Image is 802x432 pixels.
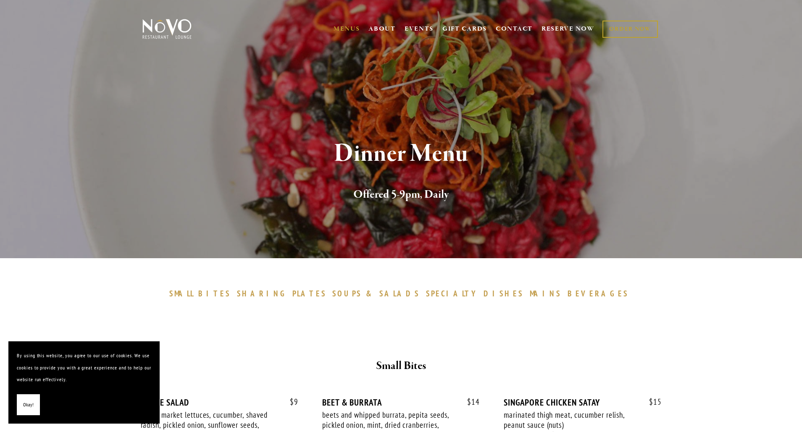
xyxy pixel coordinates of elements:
span: DISHES [484,288,523,298]
a: SOUPS&SALADS [332,288,423,298]
span: SHARING [237,288,288,298]
span: SALADS [379,288,420,298]
a: SMALLBITES [169,288,235,298]
a: GIFT CARDS [442,21,487,37]
a: MENUS [334,25,360,33]
a: ABOUT [368,25,396,33]
p: By using this website, you agree to our use of cookies. We use cookies to provide you with a grea... [17,350,151,386]
span: $ [290,397,294,407]
a: SPECIALTYDISHES [426,288,528,298]
span: 15 [641,397,662,407]
section: Cookie banner [8,341,160,424]
h2: Offered 5-9pm, Daily [156,186,646,204]
span: & [366,288,375,298]
div: marinated thigh meat, cucumber relish, peanut sauce (nuts) [504,410,637,430]
span: $ [467,397,471,407]
a: EVENTS [405,25,434,33]
span: BEVERAGES [568,288,629,298]
span: Okay! [23,399,34,411]
a: MAINS [530,288,565,298]
h1: Dinner Menu [156,140,646,168]
span: PLATES [292,288,326,298]
div: HOUSE SALAD [141,397,298,408]
span: $ [649,397,653,407]
span: 9 [281,397,298,407]
a: SHARINGPLATES [237,288,330,298]
span: SMALL [169,288,195,298]
div: BEET & BURRATA [322,397,480,408]
strong: Small Bites [376,359,426,373]
span: SPECIALTY [426,288,480,298]
a: BEVERAGES [568,288,633,298]
span: SOUPS [332,288,362,298]
span: MAINS [530,288,561,298]
span: BITES [198,288,231,298]
img: Novo Restaurant &amp; Lounge [141,18,193,39]
button: Okay! [17,394,40,416]
div: SINGAPORE CHICKEN SATAY [504,397,661,408]
a: CONTACT [496,21,533,37]
span: 14 [459,397,480,407]
a: RESERVE NOW [542,21,594,37]
a: ORDER NOW [602,21,657,38]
